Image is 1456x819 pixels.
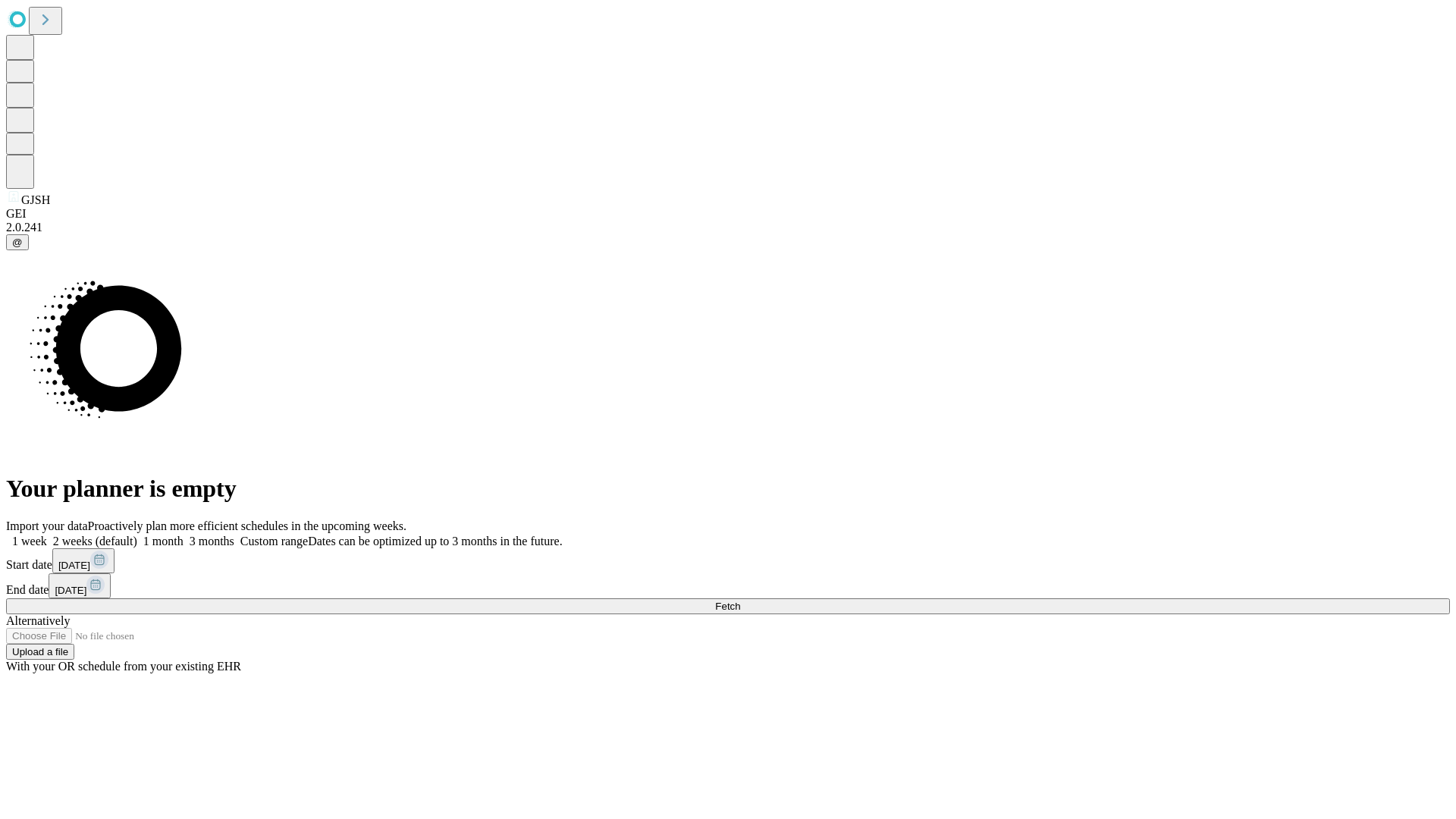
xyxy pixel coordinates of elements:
span: 1 week [12,535,47,548]
button: Upload a file [6,644,74,660]
span: Dates can be optimized up to 3 months in the future. [308,535,562,548]
div: End date [6,573,1450,598]
span: [DATE] [58,560,90,571]
span: 1 month [143,535,184,548]
button: @ [6,234,29,250]
span: Custom range [240,535,308,548]
span: @ [12,237,23,248]
button: Fetch [6,598,1450,614]
span: [DATE] [55,585,86,596]
h1: Your planner is empty [6,475,1450,503]
div: GEI [6,207,1450,221]
span: 2 weeks (default) [53,535,137,548]
button: [DATE] [52,548,115,573]
div: 2.0.241 [6,221,1450,234]
span: 3 months [190,535,234,548]
span: With your OR schedule from your existing EHR [6,660,241,673]
span: Import your data [6,519,88,532]
button: [DATE] [49,573,111,598]
span: GJSH [21,193,50,206]
span: Proactively plan more efficient schedules in the upcoming weeks. [88,519,406,532]
span: Alternatively [6,614,70,627]
span: Fetch [715,601,740,612]
div: Start date [6,548,1450,573]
